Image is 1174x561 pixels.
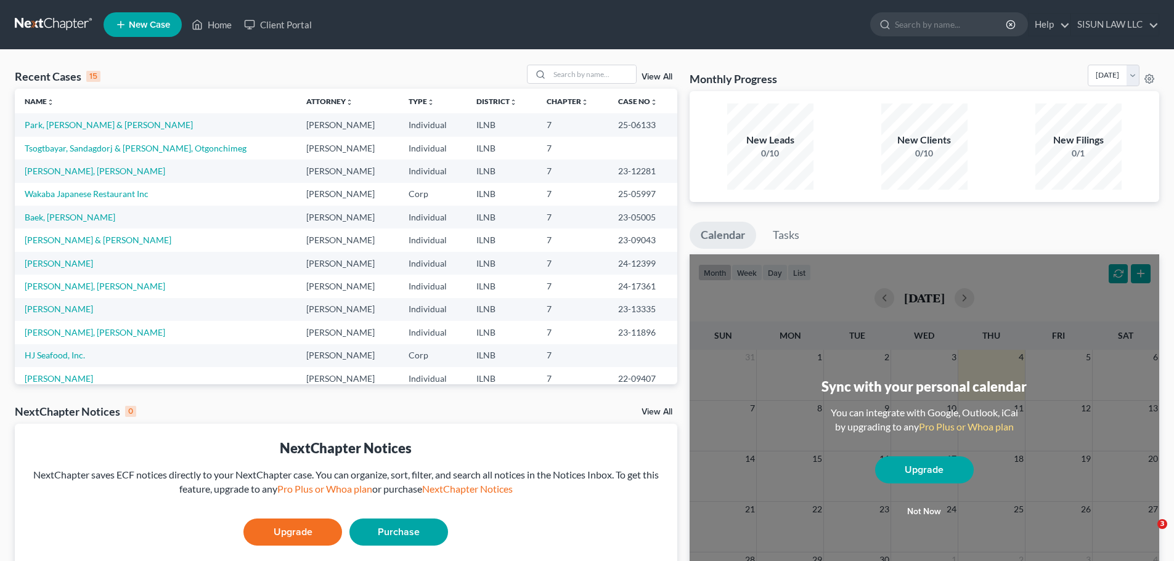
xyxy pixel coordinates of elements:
[467,344,537,367] td: ILNB
[399,298,466,321] td: Individual
[537,137,608,159] td: 7
[618,97,658,106] a: Case Nounfold_more
[690,71,777,86] h3: Monthly Progress
[25,438,667,458] div: NextChapter Notices
[581,99,589,106] i: unfold_more
[537,183,608,206] td: 7
[25,166,165,176] a: [PERSON_NAME], [PERSON_NAME]
[467,275,537,297] td: ILNB
[238,14,318,36] a: Client Portal
[608,206,677,228] td: 23-05005
[296,298,399,321] td: [PERSON_NAME]
[349,519,448,546] a: Purchase
[296,206,399,228] td: [PERSON_NAME]
[895,13,1008,36] input: Search by name...
[399,252,466,275] td: Individual
[537,298,608,321] td: 7
[47,99,54,106] i: unfold_more
[25,119,193,130] a: Park, [PERSON_NAME] & [PERSON_NAME]
[1157,519,1167,529] span: 3
[399,275,466,297] td: Individual
[826,406,1023,434] div: You can integrate with Google, Outlook, iCal by upgrading to any
[467,228,537,251] td: ILNB
[550,65,636,83] input: Search by name...
[608,275,677,297] td: 24-17361
[537,321,608,344] td: 7
[537,344,608,367] td: 7
[185,14,238,36] a: Home
[25,304,93,314] a: [PERSON_NAME]
[25,327,165,337] a: [PERSON_NAME], [PERSON_NAME]
[642,73,672,81] a: View All
[762,222,810,249] a: Tasks
[399,321,466,344] td: Individual
[608,228,677,251] td: 23-09043
[25,188,149,199] a: Wakaba Japanese Restaurant Inc
[881,147,968,159] div: 0/10
[727,133,813,147] div: New Leads
[422,483,513,494] a: NextChapter Notices
[875,456,974,483] a: Upgrade
[537,252,608,275] td: 7
[296,321,399,344] td: [PERSON_NAME]
[467,298,537,321] td: ILNB
[346,99,353,106] i: unfold_more
[296,344,399,367] td: [PERSON_NAME]
[650,99,658,106] i: unfold_more
[919,421,1014,432] a: Pro Plus or Whoa plan
[821,377,1027,396] div: Sync with your personal calendar
[25,97,54,106] a: Nameunfold_more
[537,159,608,182] td: 7
[296,275,399,297] td: [PERSON_NAME]
[399,113,466,136] td: Individual
[467,367,537,390] td: ILNB
[296,228,399,251] td: [PERSON_NAME]
[296,252,399,275] td: [PERSON_NAME]
[399,137,466,159] td: Individual
[608,183,677,206] td: 25-05997
[399,344,466,367] td: Corp
[467,137,537,159] td: ILNB
[399,183,466,206] td: Corp
[1035,133,1122,147] div: New Filings
[1029,14,1070,36] a: Help
[467,321,537,344] td: ILNB
[25,258,93,268] a: [PERSON_NAME]
[467,113,537,136] td: ILNB
[1071,14,1159,36] a: SISUN LAW LLC
[399,228,466,251] td: Individual
[306,97,353,106] a: Attorneyunfold_more
[537,367,608,390] td: 7
[399,367,466,390] td: Individual
[476,97,517,106] a: Districtunfold_more
[86,71,100,82] div: 15
[467,252,537,275] td: ILNB
[608,321,677,344] td: 23-11896
[25,281,165,291] a: [PERSON_NAME], [PERSON_NAME]
[129,20,170,30] span: New Case
[15,69,100,84] div: Recent Cases
[537,113,608,136] td: 7
[467,183,537,206] td: ILNB
[608,159,677,182] td: 23-12281
[467,159,537,182] td: ILNB
[1035,147,1122,159] div: 0/1
[427,99,434,106] i: unfold_more
[25,235,171,245] a: [PERSON_NAME] & [PERSON_NAME]
[296,137,399,159] td: [PERSON_NAME]
[243,519,342,546] a: Upgrade
[608,252,677,275] td: 24-12399
[690,222,756,249] a: Calendar
[25,373,93,384] a: [PERSON_NAME]
[25,468,667,496] div: NextChapter saves ECF notices directly to your NextChapter case. You can organize, sort, filter, ...
[399,159,466,182] td: Individual
[608,113,677,136] td: 25-06133
[608,367,677,390] td: 22-09407
[467,206,537,228] td: ILNB
[642,408,672,416] a: View All
[727,147,813,159] div: 0/10
[399,206,466,228] td: Individual
[875,499,974,524] button: Not now
[277,483,372,494] a: Pro Plus or Whoa plan
[608,298,677,321] td: 23-13335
